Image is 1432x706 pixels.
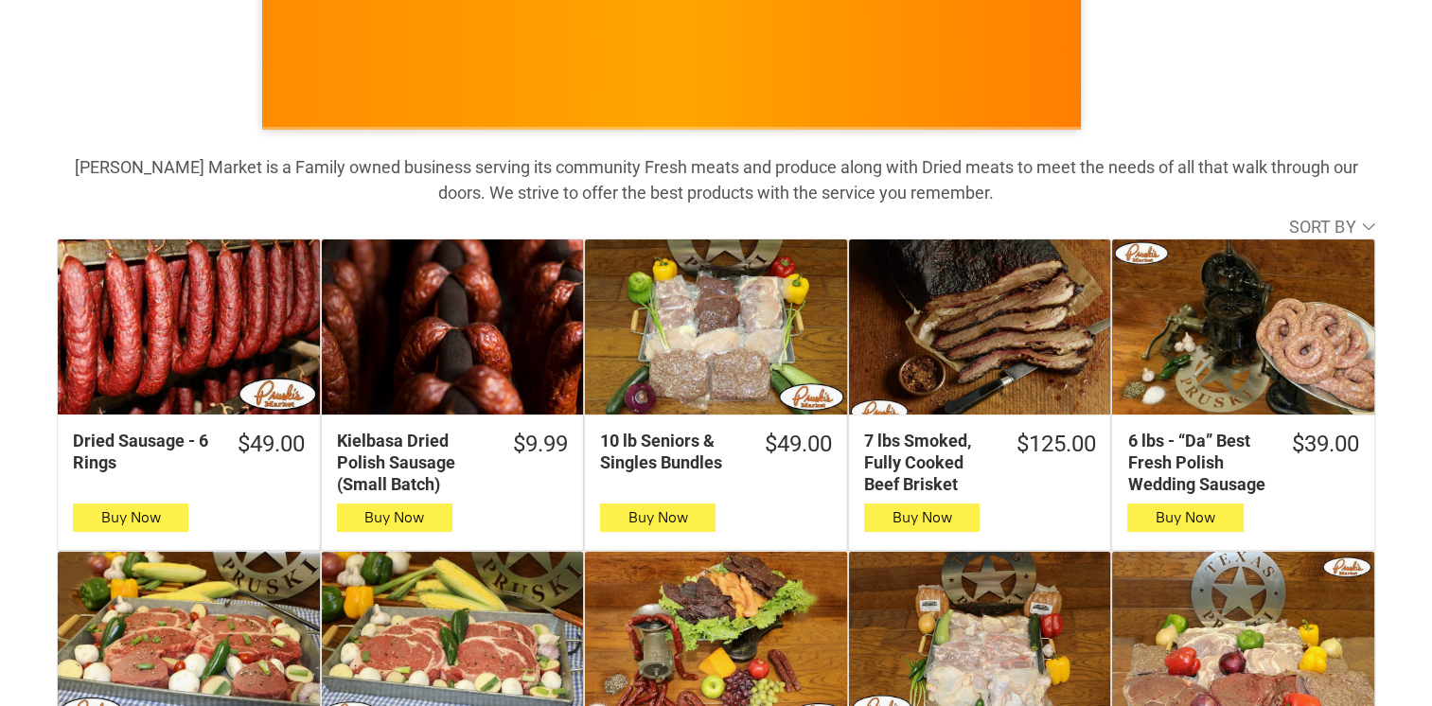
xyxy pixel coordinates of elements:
a: 7 lbs Smoked, Fully Cooked Beef Brisket [849,239,1111,414]
a: 10 lb Seniors &amp; Singles Bundles [585,239,847,414]
button: Buy Now [600,503,716,532]
span: Buy Now [1156,508,1215,526]
span: [PERSON_NAME] MARKET [896,71,1268,101]
a: $125.007 lbs Smoked, Fully Cooked Beef Brisket [849,430,1111,496]
button: Buy Now [73,503,188,532]
div: 6 lbs - “Da” Best Fresh Polish Wedding Sausage [1127,430,1268,496]
span: Buy Now [892,508,951,526]
a: Dried Sausage - 6 Rings [58,239,320,414]
div: 10 lb Seniors & Singles Bundles [600,430,741,474]
span: Buy Now [364,508,424,526]
div: $125.00 [1016,430,1095,459]
a: $9.99Kielbasa Dried Polish Sausage (Small Batch) [322,430,584,496]
div: $9.99 [513,430,568,459]
strong: [PERSON_NAME] Market is a Family owned business serving its community Fresh meats and produce alo... [75,157,1358,203]
a: Kielbasa Dried Polish Sausage (Small Batch) [322,239,584,414]
button: Buy Now [337,503,452,532]
div: 7 lbs Smoked, Fully Cooked Beef Brisket [864,430,993,496]
button: Buy Now [864,503,980,532]
a: 6 lbs - “Da” Best Fresh Polish Wedding Sausage [1112,239,1374,414]
div: Kielbasa Dried Polish Sausage (Small Batch) [337,430,490,496]
button: Buy Now [1127,503,1243,532]
a: $39.006 lbs - “Da” Best Fresh Polish Wedding Sausage [1112,430,1374,496]
div: $49.00 [238,430,305,459]
span: Buy Now [101,508,161,526]
div: $39.00 [1292,430,1359,459]
a: $49.00Dried Sausage - 6 Rings [58,430,320,474]
div: $49.00 [765,430,832,459]
a: $49.0010 lb Seniors & Singles Bundles [585,430,847,474]
div: Dried Sausage - 6 Rings [73,430,214,474]
span: Buy Now [628,508,688,526]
